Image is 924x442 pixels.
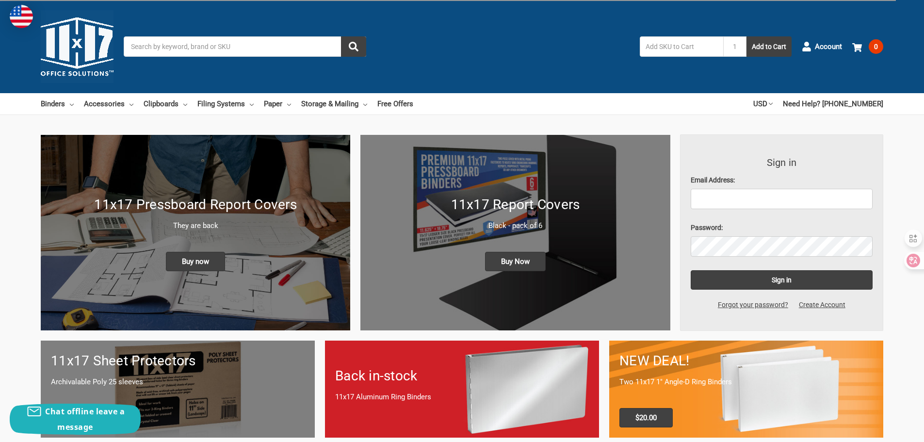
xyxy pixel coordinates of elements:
a: 11x17 Report Covers 11x17 Report Covers Black - pack of 6 Buy Now [360,135,670,330]
img: New 11x17 Pressboard Binders [41,135,350,330]
p: Archivalable Poly 25 sleeves [51,377,305,388]
a: Create Account [794,300,851,310]
input: Add SKU to Cart [640,36,723,57]
p: They are back [51,220,340,231]
iframe: Google 顾客评价 [844,416,924,442]
a: New 11x17 Pressboard Binders 11x17 Pressboard Report Covers They are back Buy now [41,135,350,330]
input: Search by keyword, brand or SKU [124,36,366,57]
label: Email Address: [691,175,873,185]
img: 11x17.com [41,10,113,83]
button: Chat offline leave a message [10,404,141,435]
p: 11x17 Aluminum Ring Binders [335,392,589,403]
a: 11x17 Binder 2-pack only $20.00 NEW DEAL! Two 11x17 1" Angle-D Ring Binders $20.00 [609,341,883,437]
span: 0 [869,39,883,54]
h1: Back in-stock [335,366,589,386]
p: Two 11x17 1" Angle-D Ring Binders [619,377,873,388]
a: Clipboards [144,93,187,115]
p: Black - pack of 6 [371,220,660,231]
img: duty and tax information for United States [10,5,33,28]
a: Storage & Mailing [301,93,367,115]
h1: 11x17 Report Covers [371,195,660,215]
a: Binders [41,93,74,115]
a: USD [753,93,773,115]
span: $20.00 [619,408,673,427]
img: 11x17 Report Covers [360,135,670,330]
h3: Sign in [691,155,873,170]
a: Need Help? [PHONE_NUMBER] [783,93,883,115]
h1: NEW DEAL! [619,351,873,371]
a: 0 [852,34,883,59]
span: Buy Now [485,252,546,271]
a: Back in-stock 11x17 Aluminum Ring Binders [325,341,599,437]
span: Chat offline leave a message [45,406,125,432]
a: 11x17 sheet protectors 11x17 Sheet Protectors Archivalable Poly 25 sleeves Buy Now [41,341,315,437]
h1: 11x17 Pressboard Report Covers [51,195,340,215]
input: Sign in [691,270,873,290]
a: Paper [264,93,291,115]
a: Account [802,34,842,59]
span: Buy now [166,252,225,271]
a: Forgot your password? [713,300,794,310]
button: Add to Cart [746,36,792,57]
label: Password: [691,223,873,233]
span: Account [815,41,842,52]
a: Filing Systems [197,93,254,115]
a: Accessories [84,93,133,115]
a: Free Offers [377,93,413,115]
h1: 11x17 Sheet Protectors [51,351,305,371]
